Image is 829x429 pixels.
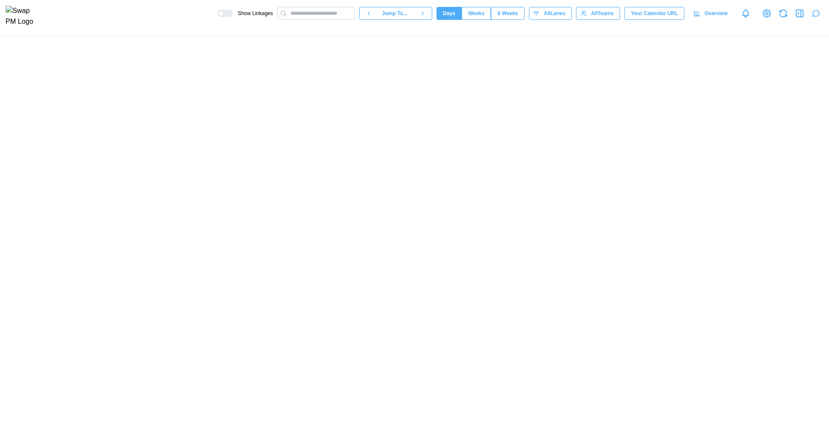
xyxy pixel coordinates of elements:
button: Open project assistant [810,7,822,19]
button: Weeks [462,7,491,20]
span: All Teams [591,7,614,19]
span: Weeks [468,7,484,19]
button: AllLanes [529,7,572,20]
button: AllTeams [576,7,620,20]
button: Your Calendar URL [624,7,684,20]
span: 6 Weeks [497,7,518,19]
span: Overview [705,7,728,19]
img: Swap PM Logo [6,6,41,27]
a: Notifications [738,6,753,21]
span: Show Linkages [233,10,273,17]
button: Open Drawer [794,7,806,19]
span: Jump To... [382,7,408,19]
span: Days [443,7,456,19]
span: Your Calendar URL [631,7,678,19]
button: 6 Weeks [491,7,525,20]
button: Days [437,7,462,20]
a: Overview [689,7,734,20]
a: View Project [761,7,773,19]
button: Refresh Grid [777,7,789,19]
button: Jump To... [378,7,413,20]
span: All Lanes [544,7,565,19]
